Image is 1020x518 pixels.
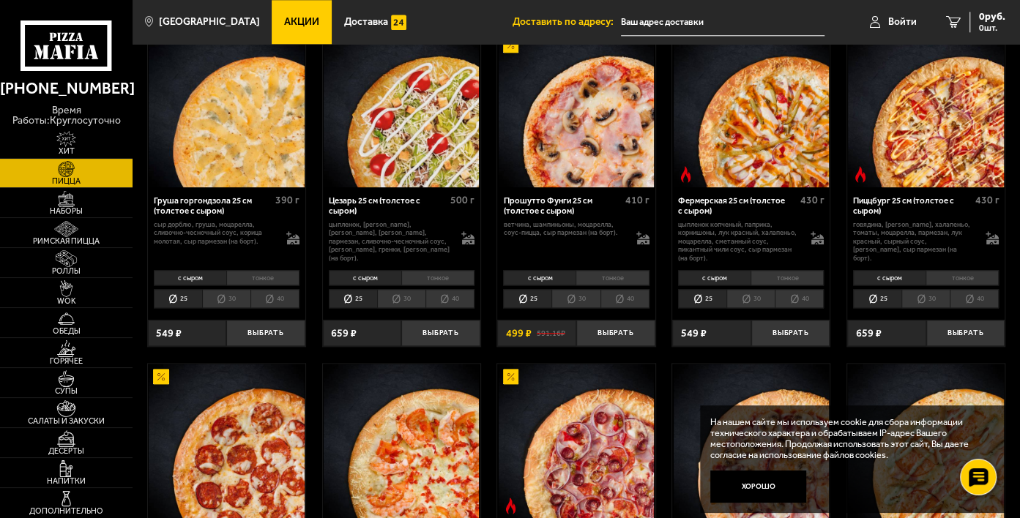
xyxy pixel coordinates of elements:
li: тонкое [751,270,824,285]
img: Цезарь 25 см (толстое с сыром) [324,31,480,187]
img: Пиццбург 25 см (толстое с сыром) [848,31,1004,187]
img: 15daf4d41897b9f0e9f617042186c801.svg [391,15,407,31]
li: тонкое [576,270,649,285]
img: Острое блюдо [852,166,868,182]
img: Акционный [503,369,519,385]
span: [GEOGRAPHIC_DATA] [159,17,260,27]
button: Выбрать [926,320,1005,346]
li: тонкое [401,270,474,285]
li: 25 [329,289,377,309]
span: 499 ₽ [506,328,532,339]
li: 30 [202,289,250,309]
img: Груша горгондзола 25 см (толстое с сыром) [149,31,305,187]
img: Острое блюдо [678,166,694,182]
button: Выбрать [751,320,830,346]
a: АкционныйПрошутто Фунги 25 см (толстое с сыром) [497,31,655,187]
span: 390 г [275,194,299,206]
button: Выбрать [401,320,480,346]
s: 591.16 ₽ [537,328,565,339]
input: Ваш адрес доставки [621,9,825,36]
li: с сыром [329,270,401,285]
span: 410 г [625,194,649,206]
li: 25 [853,289,901,309]
button: Хорошо [710,470,806,503]
span: Войти [888,17,917,27]
li: 30 [901,289,950,309]
li: 30 [377,289,425,309]
li: 25 [154,289,202,309]
p: цыпленок копченый, паприка, корнишоны, лук красный, халапеньо, моцарелла, сметанный соус, пикантн... [678,220,800,263]
li: тонкое [926,270,999,285]
p: На нашем сайте мы используем cookie для сбора информации технического характера и обрабатываем IP... [710,416,986,460]
img: Острое блюдо [503,498,519,514]
li: 40 [775,289,824,309]
span: 0 шт. [979,23,1005,32]
a: Цезарь 25 см (толстое с сыром) [323,31,480,187]
span: 549 ₽ [156,328,182,339]
span: 430 г [975,194,999,206]
li: 40 [950,289,999,309]
p: сыр дорблю, груша, моцарелла, сливочно-чесночный соус, корица молотая, сыр пармезан (на борт). [154,220,276,246]
li: 30 [726,289,775,309]
li: с сыром [503,270,576,285]
img: Фермерская 25 см (толстое с сыром) [674,31,830,187]
a: Острое блюдоПиццбург 25 см (толстое с сыром) [847,31,1005,187]
li: 40 [425,289,474,309]
div: Груша горгондзола 25 см (толстое с сыром) [154,196,272,217]
li: 30 [551,289,600,309]
div: Цезарь 25 см (толстое с сыром) [329,196,447,217]
span: Акции [284,17,319,27]
button: Выбрать [576,320,655,346]
img: Акционный [153,369,169,385]
button: Выбрать [226,320,305,346]
li: с сыром [154,270,226,285]
p: говядина, [PERSON_NAME], халапеньо, томаты, моцарелла, пармезан, лук красный, сырный соус, [PERSO... [853,220,975,263]
li: с сыром [853,270,926,285]
li: 40 [250,289,299,309]
li: с сыром [678,270,751,285]
span: Доставка [344,17,388,27]
span: 659 ₽ [855,328,881,339]
span: 500 г [450,194,474,206]
span: 430 г [800,194,824,206]
div: Фермерская 25 см (толстое с сыром) [678,196,796,217]
span: 549 ₽ [680,328,706,339]
span: 659 ₽ [331,328,357,339]
li: тонкое [226,270,299,285]
p: ветчина, шампиньоны, моцарелла, соус-пицца, сыр пармезан (на борт). [503,220,625,237]
a: Острое блюдоФермерская 25 см (толстое с сыром) [672,31,830,187]
span: Доставить по адресу: [513,17,621,27]
div: Прошутто Фунги 25 см (толстое с сыром) [503,196,621,217]
li: 25 [678,289,726,309]
li: 40 [600,289,649,309]
img: Прошутто Фунги 25 см (толстое с сыром) [499,31,655,187]
img: Акционный [503,37,519,53]
li: 25 [503,289,551,309]
a: Груша горгондзола 25 см (толстое с сыром) [148,31,305,187]
span: 0 руб. [979,12,1005,22]
div: Пиццбург 25 см (толстое с сыром) [853,196,971,217]
p: цыпленок, [PERSON_NAME], [PERSON_NAME], [PERSON_NAME], пармезан, сливочно-чесночный соус, [PERSON... [329,220,451,263]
